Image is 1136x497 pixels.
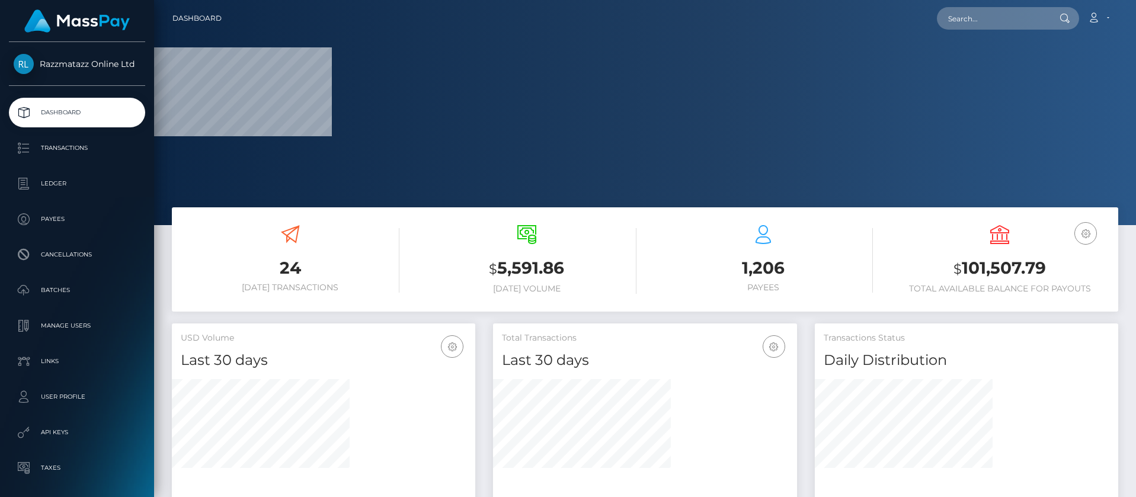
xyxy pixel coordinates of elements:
[14,175,140,193] p: Ledger
[24,9,130,33] img: MassPay Logo
[14,424,140,441] p: API Keys
[937,7,1048,30] input: Search...
[9,418,145,447] a: API Keys
[181,256,399,280] h3: 24
[891,256,1109,281] h3: 101,507.79
[14,246,140,264] p: Cancellations
[953,261,962,277] small: $
[502,350,788,371] h4: Last 30 days
[654,283,873,293] h6: Payees
[14,317,140,335] p: Manage Users
[9,453,145,483] a: Taxes
[9,382,145,412] a: User Profile
[9,275,145,305] a: Batches
[502,332,788,344] h5: Total Transactions
[824,332,1109,344] h5: Transactions Status
[654,256,873,280] h3: 1,206
[417,284,636,294] h6: [DATE] Volume
[9,311,145,341] a: Manage Users
[9,133,145,163] a: Transactions
[14,139,140,157] p: Transactions
[9,240,145,270] a: Cancellations
[9,98,145,127] a: Dashboard
[14,281,140,299] p: Batches
[417,256,636,281] h3: 5,591.86
[14,352,140,370] p: Links
[9,204,145,234] a: Payees
[181,283,399,293] h6: [DATE] Transactions
[181,350,466,371] h4: Last 30 days
[9,347,145,376] a: Links
[14,459,140,477] p: Taxes
[14,210,140,228] p: Payees
[489,261,497,277] small: $
[9,169,145,198] a: Ledger
[172,6,222,31] a: Dashboard
[181,332,466,344] h5: USD Volume
[891,284,1109,294] h6: Total Available Balance for Payouts
[14,104,140,121] p: Dashboard
[14,388,140,406] p: User Profile
[824,350,1109,371] h4: Daily Distribution
[14,54,34,74] img: Razzmatazz Online Ltd
[9,59,145,69] span: Razzmatazz Online Ltd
